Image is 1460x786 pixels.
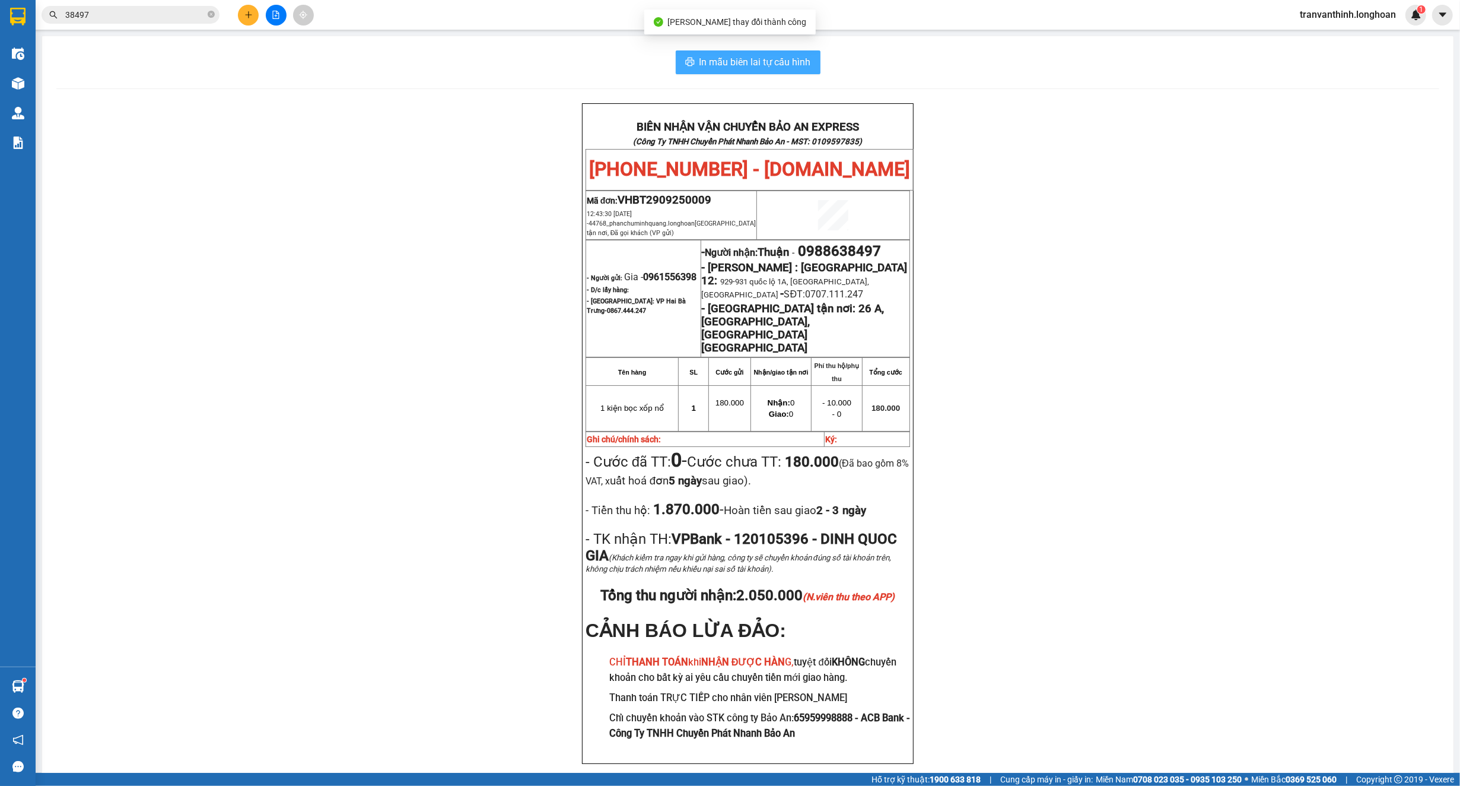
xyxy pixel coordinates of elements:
strong: Nhận: [768,398,790,407]
strong: 0708 023 035 - 0935 103 250 [1133,775,1242,784]
span: Người nhận: [705,247,790,258]
span: - [781,287,784,300]
span: plus [244,11,253,19]
span: - 10.000 [822,398,851,407]
span: copyright [1394,775,1402,784]
strong: BIÊN NHẬN VẬN CHUYỂN BẢO AN EXPRESS [637,121,859,134]
span: tranvanthinh.longhoan [1290,7,1405,22]
button: plus [238,5,259,26]
h3: tuyệt đối chuyển khoản cho bất kỳ ai yêu cầu chuyển tiền mới giao hàng. [609,655,910,685]
span: Thuận [758,246,790,259]
strong: Tổng cước [870,369,902,376]
strong: Tên hàng [618,369,646,376]
span: Hỗ trợ kỹ thuật: [871,773,981,786]
strong: Ký: [825,435,837,444]
button: aim [293,5,314,26]
strong: 0369 525 060 [1286,775,1337,784]
input: Tìm tên, số ĐT hoặc mã đơn [65,8,205,21]
strong: - [GEOGRAPHIC_DATA] tận nơi: [702,302,856,315]
strong: 2 - 3 [816,504,866,517]
span: 0 [768,398,795,407]
strong: Giao: [769,410,789,419]
strong: 1900 633 818 [930,775,981,784]
span: ngày [842,504,866,517]
h3: Thanh toán TRỰC TIẾP cho nhân viên [PERSON_NAME] [609,690,910,706]
span: Gia - [624,271,696,283]
img: icon-new-feature [1411,9,1421,20]
span: 1 [1419,5,1423,14]
strong: 26 A, [GEOGRAPHIC_DATA], [GEOGRAPHIC_DATA] [GEOGRAPHIC_DATA] [702,302,885,354]
strong: (Công Ty TNHH Chuyển Phát Nhanh Bảo An - MST: 0109597835) [633,137,862,146]
span: 0988638497 [799,243,882,259]
h3: Chỉ chuyển khoản vào STK công ty Bảo An: [609,711,910,741]
button: caret-down [1432,5,1453,26]
span: - Tiền thu hộ: [586,504,650,517]
img: warehouse-icon [12,77,24,90]
img: logo-vxr [10,8,26,26]
span: Mã đơn: [587,196,712,205]
span: caret-down [1437,9,1448,20]
span: In mẫu biên lai tự cấu hình [699,55,811,69]
span: 44768_phanchuminhquang.longhoan [587,220,756,237]
sup: 1 [1417,5,1426,14]
span: - [PERSON_NAME] : [GEOGRAPHIC_DATA] 12: [702,261,908,287]
img: warehouse-icon [12,47,24,60]
strong: SL [690,369,698,376]
span: 0961556398 [643,271,696,283]
span: SĐT: [784,289,806,300]
span: question-circle [12,708,24,719]
span: (Đã bao gồm 8% VAT, x [586,458,909,487]
span: - 0 [832,410,842,419]
span: 1 kiện bọc xốp nổ [600,404,664,413]
span: - Cước đã TT: [586,454,687,470]
span: VHBT2909250009 [618,194,711,207]
span: - [650,501,866,518]
span: search [49,11,58,19]
span: Miền Nam [1096,773,1242,786]
span: 1 [692,404,696,413]
span: ⚪️ [1245,777,1248,782]
span: Cung cấp máy in - giấy in: [1000,773,1093,786]
span: - TK nhận TH: [586,531,672,547]
span: Cước chưa TT: [586,454,909,488]
span: 0867.444.247 [607,307,646,315]
strong: 65959998888 - ACB Bank - Công Ty TNHH Chuyển Phát Nhanh Bảo An [609,712,910,739]
span: Miền Bắc [1251,773,1337,786]
span: Tổng thu người nhận: [600,587,895,604]
span: check-circle [654,17,663,27]
span: message [12,761,24,772]
span: 0707.111.247 [805,289,863,300]
span: 180.000 [715,398,744,407]
sup: 1 [23,679,26,682]
strong: Phí thu hộ/phụ thu [815,362,860,382]
strong: THANH TOÁN [626,657,688,668]
span: [PERSON_NAME] thay đổi thành công [668,17,807,27]
span: (Khách kiểm tra ngay khi gửi hàng, công ty sẽ chuyển khoản đúng số tài khoản trên, không chịu trá... [586,553,891,573]
span: notification [12,734,24,746]
span: CHỈ khi G, [609,657,794,668]
strong: Nhận/giao tận nơi [754,369,809,376]
span: 180.000 [871,404,900,413]
span: 0 [769,410,793,419]
span: [PHONE_NUMBER] - [DOMAIN_NAME] [589,158,910,180]
strong: Cước gửi [715,369,743,376]
span: aim [299,11,307,19]
span: file-add [272,11,280,19]
strong: 180.000 [785,454,839,470]
span: - [GEOGRAPHIC_DATA]: VP Hai Bà Trưng- [587,297,686,315]
span: 2.050.000 [736,587,895,604]
strong: 0 [671,449,682,471]
strong: - [702,246,790,259]
span: - [671,449,687,471]
strong: 5 ngày [669,474,702,487]
em: (N.viên thu theo APP) [803,591,895,603]
button: file-add [266,5,287,26]
img: warehouse-icon [12,680,24,693]
span: Hoàn tiền sau giao [724,504,866,517]
span: close-circle [208,9,215,21]
span: - [790,247,799,258]
span: VPBank - 120105396 - DINH QUOC GIA [586,531,897,564]
span: CẢNH BÁO LỪA ĐẢO: [586,620,786,641]
button: printerIn mẫu biên lai tự cấu hình [676,50,820,74]
span: | [990,773,991,786]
